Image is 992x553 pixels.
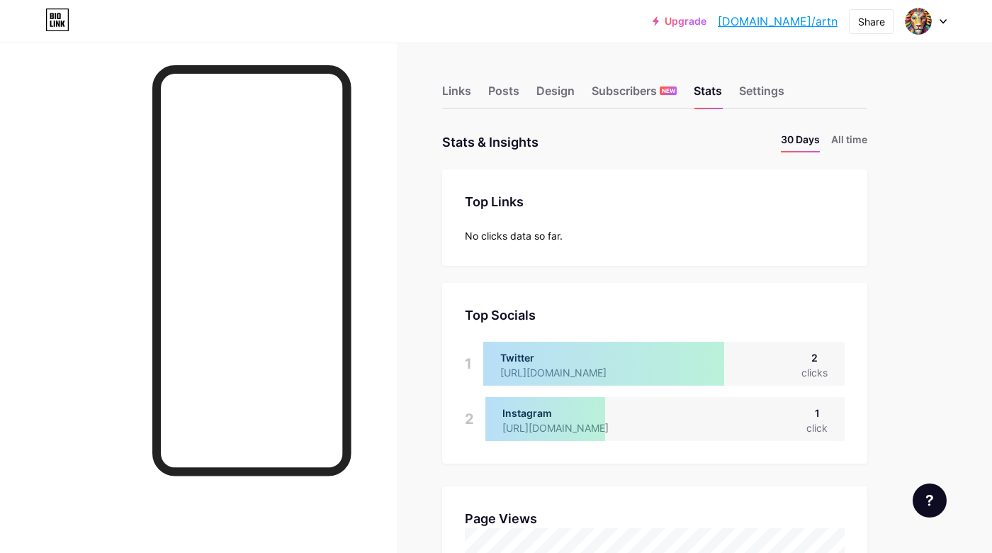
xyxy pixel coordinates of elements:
li: All time [831,132,867,152]
div: Design [536,82,575,108]
div: Top Links [465,192,845,211]
div: Settings [739,82,784,108]
div: 1 [806,406,828,420]
div: click [806,420,828,435]
a: Upgrade [653,16,706,27]
div: Links [442,82,471,108]
div: Posts [488,82,519,108]
div: No clicks data so far. [465,228,845,243]
a: [DOMAIN_NAME]/artn [718,13,838,30]
li: 30 Days [781,132,820,152]
div: Top Socials [465,306,845,325]
div: Subscribers [592,82,677,108]
div: Share [858,14,885,29]
span: NEW [662,86,675,95]
div: 1 [465,342,472,386]
div: 2 [801,350,828,365]
div: Stats [694,82,722,108]
div: Page Views [465,509,845,528]
div: Stats & Insights [442,132,539,152]
img: Ary Correia Filho [905,8,932,35]
div: 2 [465,397,474,441]
div: clicks [801,365,828,380]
